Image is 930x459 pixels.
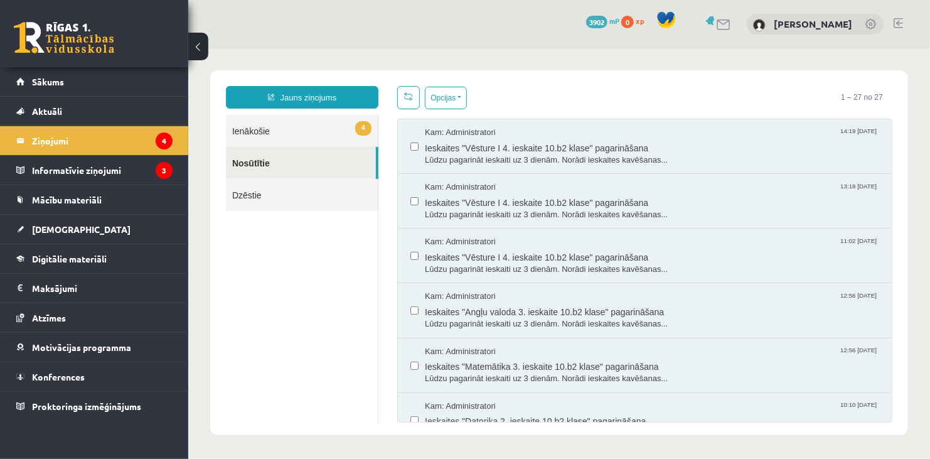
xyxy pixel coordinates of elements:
span: Ieskaites "Vēsture I 4. ieskaite 10.b2 klase" pagarināšana [237,90,691,106]
a: 4Ienākošie [38,67,190,99]
legend: Ziņojumi [32,126,173,155]
a: Kam: Administratori 13:18 [DATE] Ieskaites "Vēsture I 4. ieskaite 10.b2 klase" pagarināšana Lūdzu... [237,133,691,172]
span: Mācību materiāli [32,194,102,205]
button: Opcijas [237,38,279,61]
span: Kam: Administratori [237,78,312,90]
a: Dzēstie [38,131,190,163]
span: Lūdzu pagarināt ieskaiti uz 3 dienām. Norādi ieskaites kavēšanas... [237,270,691,282]
i: 4 [156,132,173,149]
span: Konferences [32,371,85,382]
span: Lūdzu pagarināt ieskaiti uz 3 dienām. Norādi ieskaites kavēšanas... [237,325,691,337]
span: 3902 [586,16,607,28]
span: 11:02 [DATE] [649,188,691,197]
span: 12:56 [DATE] [649,298,691,307]
span: Aktuāli [32,105,62,117]
i: 3 [156,162,173,179]
span: Kam: Administratori [237,298,312,310]
span: 10:10 [DATE] [649,352,691,362]
a: Jauns ziņojums [38,38,190,60]
span: Proktoringa izmēģinājums [32,401,141,412]
span: Lūdzu pagarināt ieskaiti uz 3 dienām. Norādi ieskaites kavēšanas... [237,161,691,173]
span: Ieskaites "Vēsture I 4. ieskaite 10.b2 klase" pagarināšana [237,200,691,215]
legend: Informatīvie ziņojumi [32,156,173,185]
a: Maksājumi [16,274,173,303]
a: Mācību materiāli [16,185,173,214]
span: Ieskaites "Datorika 2. ieskaite 10.b2 klase" pagarināšana [237,364,691,379]
span: mP [609,16,619,26]
span: Ieskaites "Matemātika 3. ieskaite 10.b2 klase" pagarināšana [237,309,691,325]
span: Kam: Administratori [237,242,312,254]
span: Lūdzu pagarināt ieskaiti uz 3 dienām. Norādi ieskaites kavēšanas... [237,215,691,227]
span: 4 [167,73,183,87]
a: Kam: Administratori 10:10 [DATE] Ieskaites "Datorika 2. ieskaite 10.b2 klase" pagarināšana [237,352,691,391]
span: 0 [621,16,634,28]
a: Atzīmes [16,303,173,332]
span: Lūdzu pagarināt ieskaiti uz 3 dienām. Norādi ieskaites kavēšanas... [237,106,691,118]
span: Sākums [32,76,64,87]
a: [DEMOGRAPHIC_DATA] [16,215,173,244]
span: Kam: Administratori [237,133,312,145]
a: Konferences [16,362,173,391]
span: Kam: Administratori [237,352,312,364]
a: 0 xp [621,16,650,26]
span: [DEMOGRAPHIC_DATA] [32,224,131,235]
span: 1 – 27 no 27 [643,38,704,60]
span: 14:19 [DATE] [649,78,691,88]
span: 13:18 [DATE] [649,133,691,143]
img: Viktorija Zaiceva [753,19,766,31]
a: 3902 mP [586,16,619,26]
span: Motivācijas programma [32,342,131,353]
a: Informatīvie ziņojumi3 [16,156,173,185]
a: Ziņojumi4 [16,126,173,155]
span: Atzīmes [32,312,66,323]
a: Sākums [16,67,173,96]
span: Ieskaites "Vēsture I 4. ieskaite 10.b2 klase" pagarināšana [237,145,691,161]
span: Ieskaites "Angļu valoda 3. ieskaite 10.b2 klase" pagarināšana [237,254,691,270]
a: Kam: Administratori 14:19 [DATE] Ieskaites "Vēsture I 4. ieskaite 10.b2 klase" pagarināšana Lūdzu... [237,78,691,117]
a: Rīgas 1. Tālmācības vidusskola [14,22,114,53]
span: Digitālie materiāli [32,253,107,264]
a: Kam: Administratori 11:02 [DATE] Ieskaites "Vēsture I 4. ieskaite 10.b2 klase" pagarināšana Lūdzu... [237,188,691,227]
a: Kam: Administratori 12:56 [DATE] Ieskaites "Angļu valoda 3. ieskaite 10.b2 klase" pagarināšana Lū... [237,242,691,281]
span: Kam: Administratori [237,188,312,200]
a: Motivācijas programma [16,333,173,362]
a: Digitālie materiāli [16,244,173,273]
legend: Maksājumi [32,274,173,303]
span: 12:56 [DATE] [649,242,691,252]
span: xp [636,16,644,26]
a: [PERSON_NAME] [774,18,852,30]
a: Aktuāli [16,97,173,126]
a: Proktoringa izmēģinājums [16,392,173,421]
a: Nosūtītie [38,99,188,131]
a: Kam: Administratori 12:56 [DATE] Ieskaites "Matemātika 3. ieskaite 10.b2 klase" pagarināšana Lūdz... [237,298,691,337]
